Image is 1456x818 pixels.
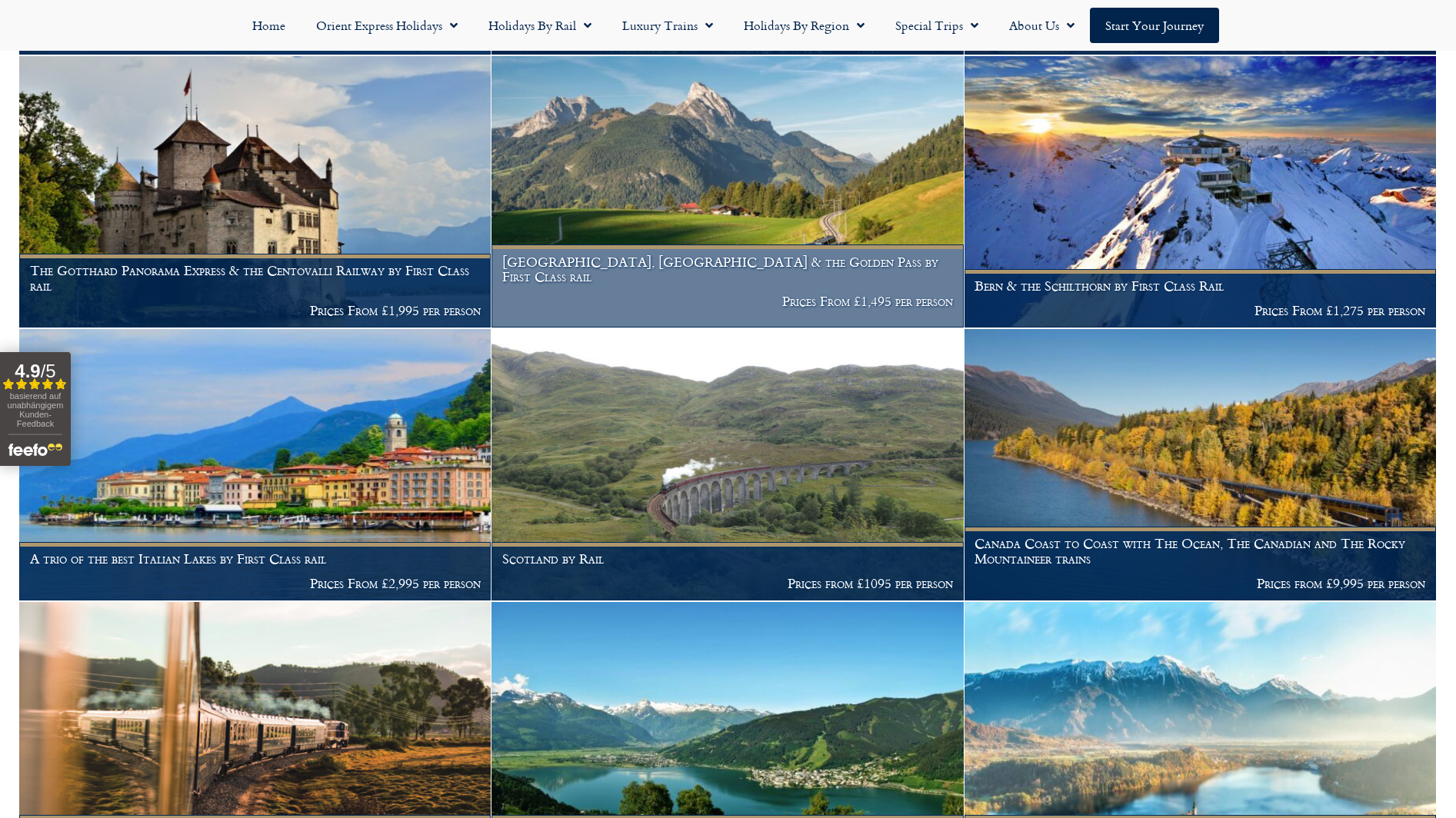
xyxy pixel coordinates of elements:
h1: [GEOGRAPHIC_DATA], [GEOGRAPHIC_DATA] & the Golden Pass by First Class rail [502,254,953,284]
a: Holidays by Region [728,8,880,43]
p: Prices From £1,495 per person [502,294,953,309]
h1: Scotland by Rail [502,551,953,567]
a: Start your Journey [1090,8,1219,43]
h1: A trio of the best Italian Lakes by First Class rail [30,551,481,567]
h1: The Gotthard Panorama Express & the Centovalli Railway by First Class rail [30,263,481,293]
a: Orient Express Holidays [301,8,473,43]
a: About Us [994,8,1090,43]
a: The Gotthard Panorama Express & the Centovalli Railway by First Class rail Prices From £1,995 per... [19,56,491,328]
nav: Menu [8,8,1448,43]
p: Prices from £1095 per person [502,576,953,591]
a: Bern & the Schilthorn by First Class Rail Prices From £1,275 per person [965,56,1437,328]
a: Canada Coast to Coast with The Ocean, The Canadian and The Rocky Mountaineer trains Prices from £... [965,329,1437,601]
p: Prices From £1,275 per person [975,303,1425,318]
a: Luxury Trains [607,8,728,43]
p: Prices From £2,995 per person [30,576,481,591]
a: Special Trips [880,8,994,43]
a: Holidays by Rail [473,8,607,43]
h1: Bern & the Schilthorn by First Class Rail [975,278,1425,294]
a: [GEOGRAPHIC_DATA], [GEOGRAPHIC_DATA] & the Golden Pass by First Class rail Prices From £1,495 per... [491,56,964,328]
h1: Canada Coast to Coast with The Ocean, The Canadian and The Rocky Mountaineer trains [975,536,1425,566]
p: Prices From £1,995 per person [30,303,481,318]
a: Home [237,8,301,43]
p: Prices from £9,995 per person [975,576,1425,591]
a: A trio of the best Italian Lakes by First Class rail Prices From £2,995 per person [19,329,491,601]
a: Scotland by Rail Prices from £1095 per person [491,329,964,601]
img: Chateau de Chillon Montreux [19,56,491,328]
